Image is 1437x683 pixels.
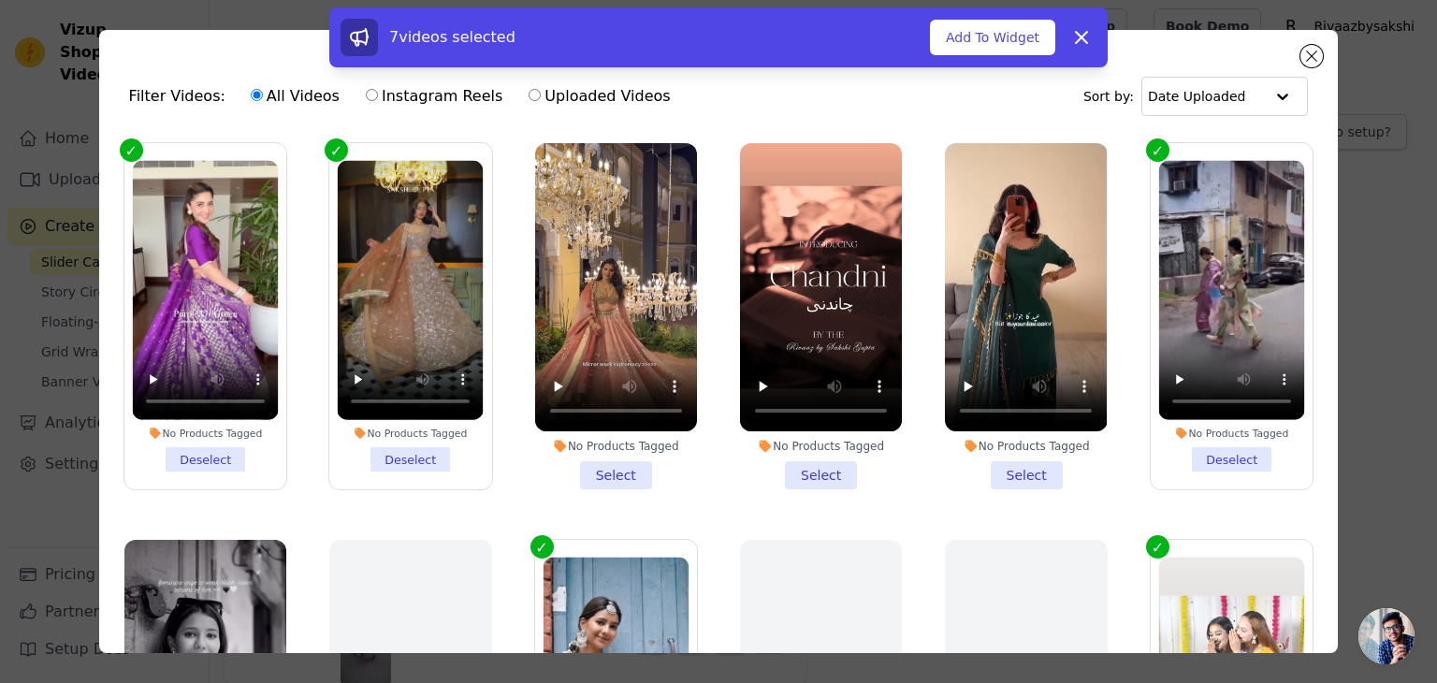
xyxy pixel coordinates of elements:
label: Instagram Reels [365,84,503,109]
div: No Products Tagged [1159,427,1305,440]
button: Add To Widget [930,20,1055,55]
span: 7 videos selected [389,28,515,46]
div: Filter Videos: [129,75,681,118]
div: No Products Tagged [338,427,484,440]
div: Sort by: [1083,77,1309,116]
div: No Products Tagged [132,427,278,440]
div: No Products Tagged [740,439,902,454]
div: No Products Tagged [535,439,697,454]
a: Open chat [1358,608,1415,664]
label: Uploaded Videos [528,84,671,109]
div: No Products Tagged [945,439,1107,454]
label: All Videos [250,84,341,109]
